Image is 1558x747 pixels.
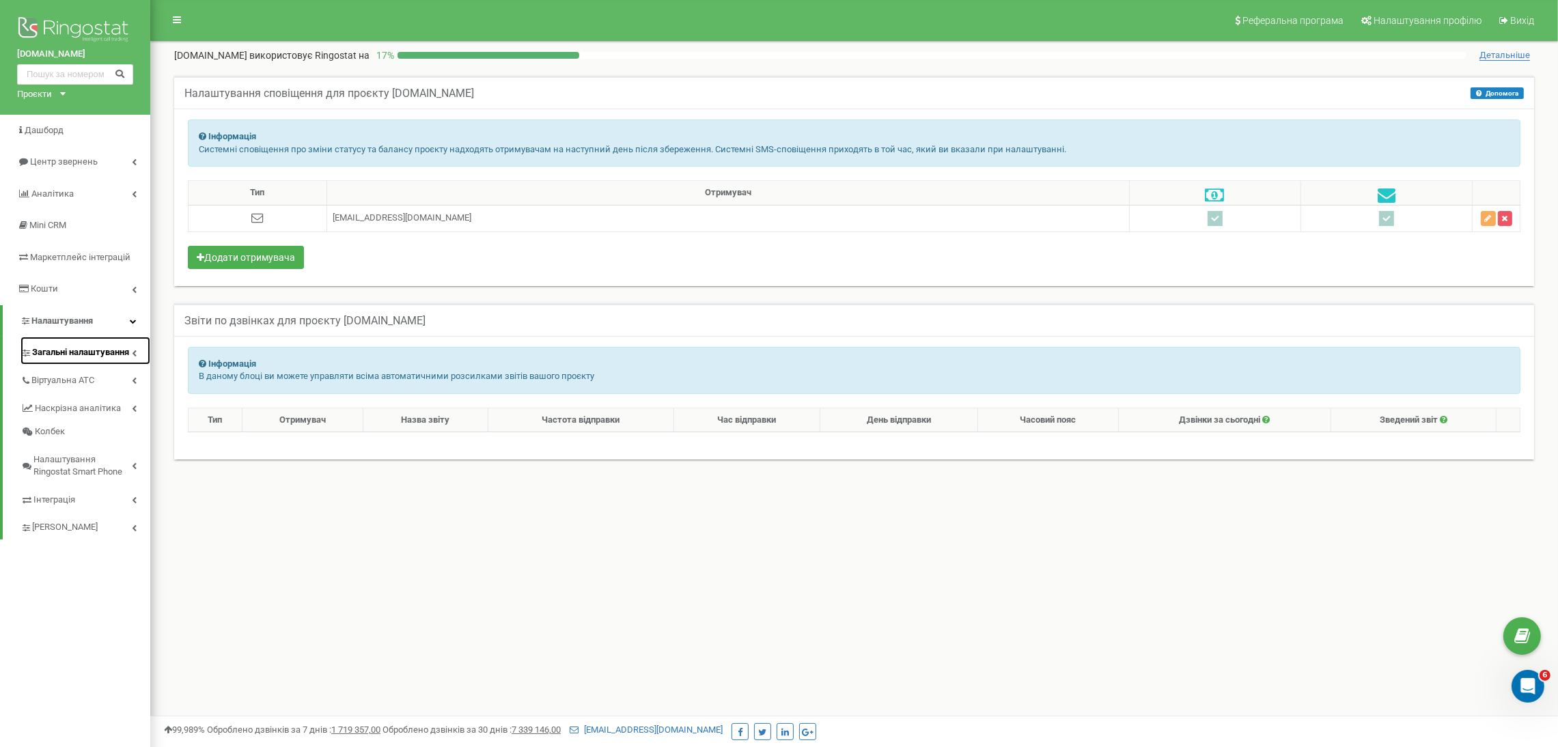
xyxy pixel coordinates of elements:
th: Назва звіту [363,408,488,432]
h5: Налаштування сповіщення для проєкту [DOMAIN_NAME] [184,87,474,100]
span: Детальніше [1479,50,1530,61]
u: 1 719 357,00 [331,724,380,735]
a: Віртуальна АТС [20,365,150,393]
div: Проєкти [17,88,52,101]
span: Налаштування Ringostat Smart Phone [33,453,132,479]
th: Дзвінки за сьогодні [1118,408,1331,432]
th: Тип [189,181,327,206]
span: Наскрізна аналітика [35,402,121,415]
a: Налаштування Ringostat Smart Phone [20,444,150,484]
span: Кошти [31,283,58,294]
span: Реферальна програма [1242,15,1344,26]
span: використовує Ringostat на [249,50,370,61]
span: Маркетплейс інтеграцій [30,252,130,262]
th: Час відправки [673,408,820,432]
span: Дашборд [25,125,64,135]
strong: Інформація [208,131,256,141]
th: Отримувач [326,181,1129,206]
span: Центр звернень [30,156,98,167]
span: Віртуальна АТС [31,374,94,387]
span: 99,989% [164,724,205,735]
span: Mini CRM [29,220,66,230]
span: Оброблено дзвінків за 30 днів : [382,724,561,735]
a: Наскрізна аналітика [20,393,150,421]
a: Налаштування [3,305,150,337]
a: [PERSON_NAME] [20,511,150,539]
span: Налаштування профілю [1374,15,1482,26]
span: Аналiтика [31,188,74,199]
a: Колбек [20,420,150,444]
span: [PERSON_NAME] [32,521,98,534]
th: Часовий пояс [977,408,1118,432]
th: День відправки [820,408,978,432]
span: Налаштування [31,315,93,326]
a: Загальні налаштування [20,337,150,365]
span: Загальні налаштування [32,346,129,359]
button: Допомога [1471,87,1524,99]
span: Оброблено дзвінків за 7 днів : [207,724,380,735]
button: Додати отримувача [188,246,304,269]
h5: Звіти по дзвінках для проєкту [DOMAIN_NAME] [184,315,426,327]
span: 6 [1540,670,1550,681]
a: [DOMAIN_NAME] [17,48,133,61]
span: Інтеграція [33,494,75,507]
p: Системні сповіщення про зміни статусу та балансу проєкту надходять отримувачам на наступний день ... [199,143,1510,156]
strong: Інформація [208,358,256,369]
th: Тип [189,408,242,432]
span: Колбек [35,425,65,438]
p: [DOMAIN_NAME] [174,48,370,62]
input: Пошук за номером [17,64,133,85]
th: Зведений звіт [1331,408,1496,432]
iframe: Intercom live chat [1512,670,1544,703]
th: Отримувач [242,408,363,432]
p: 17 % [370,48,398,62]
a: [EMAIL_ADDRESS][DOMAIN_NAME] [570,724,723,735]
u: 7 339 146,00 [512,724,561,735]
span: Вихід [1510,15,1534,26]
td: [EMAIL_ADDRESS][DOMAIN_NAME] [326,205,1129,231]
a: Інтеграція [20,484,150,512]
p: В даному блоці ви можете управляти всіма автоматичними розсилками звітів вашого проєкту [199,370,1510,383]
img: Ringostat logo [17,14,133,48]
th: Частота відправки [488,408,673,432]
